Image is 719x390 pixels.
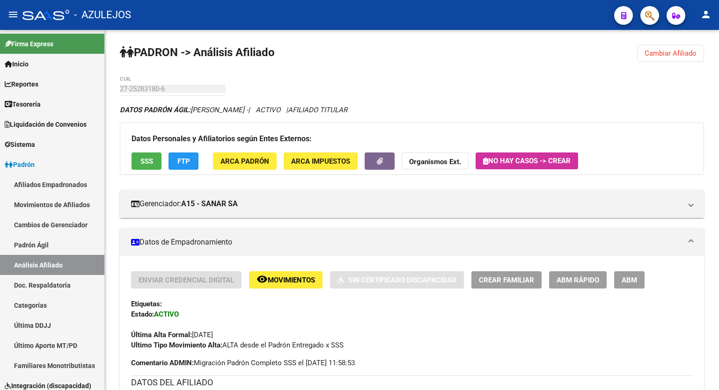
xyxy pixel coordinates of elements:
[131,358,355,368] span: Migración Padrón Completo SSS el [DATE] 11:58:53
[131,341,222,349] strong: Ultimo Tipo Movimiento Alta:
[637,45,704,62] button: Cambiar Afiliado
[139,276,234,284] span: Enviar Credencial Digital
[348,276,456,284] span: Sin Certificado Discapacidad
[614,271,645,289] button: ABM
[479,276,534,284] span: Crear Familiar
[131,376,693,389] h3: DATOS DEL AFILIADO
[131,331,192,339] strong: Última Alta Formal:
[257,274,268,285] mat-icon: remove_red_eye
[645,49,697,58] span: Cambiar Afiliado
[409,158,461,166] strong: Organismos Ext.
[140,157,153,166] span: SSS
[622,276,637,284] span: ABM
[284,152,358,170] button: ARCA Impuestos
[330,271,464,289] button: Sin Certificado Discapacidad
[249,271,323,289] button: Movimientos
[5,159,35,170] span: Padrón
[120,106,191,114] strong: DATOS PADRÓN ÁGIL:
[549,271,607,289] button: ABM Rápido
[177,157,190,166] span: FTP
[132,152,161,170] button: SSS
[120,228,704,256] mat-expansion-panel-header: Datos de Empadronamiento
[471,271,542,289] button: Crear Familiar
[74,5,131,25] span: - AZULEJOS
[131,271,242,289] button: Enviar Credencial Digital
[181,199,238,209] strong: A15 - SANAR SA
[120,46,275,59] strong: PADRON -> Análisis Afiliado
[557,276,599,284] span: ABM Rápido
[483,157,571,165] span: No hay casos -> Crear
[5,39,53,49] span: Firma Express
[131,341,344,349] span: ALTA desde el Padrón Entregado x SSS
[220,157,269,166] span: ARCA Padrón
[7,9,19,20] mat-icon: menu
[5,139,35,150] span: Sistema
[120,106,248,114] span: [PERSON_NAME] -
[213,152,277,170] button: ARCA Padrón
[476,152,578,169] button: No hay casos -> Crear
[154,310,179,318] strong: ACTIVO
[120,106,347,114] i: | ACTIVO |
[5,79,38,89] span: Reportes
[291,157,350,166] span: ARCA Impuestos
[132,132,692,145] h3: Datos Personales y Afiliatorios según Entes Externos:
[131,199,682,209] mat-panel-title: Gerenciador:
[288,106,347,114] span: AFILIADO TITULAR
[131,359,194,367] strong: Comentario ADMIN:
[700,9,712,20] mat-icon: person
[5,59,29,69] span: Inicio
[120,190,704,218] mat-expansion-panel-header: Gerenciador:A15 - SANAR SA
[131,300,162,308] strong: Etiquetas:
[131,310,154,318] strong: Estado:
[169,152,198,170] button: FTP
[131,237,682,247] mat-panel-title: Datos de Empadronamiento
[687,358,710,381] iframe: Intercom live chat
[5,99,41,109] span: Tesorería
[268,276,315,284] span: Movimientos
[402,152,469,170] button: Organismos Ext.
[5,119,87,130] span: Liquidación de Convenios
[131,331,213,339] span: [DATE]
